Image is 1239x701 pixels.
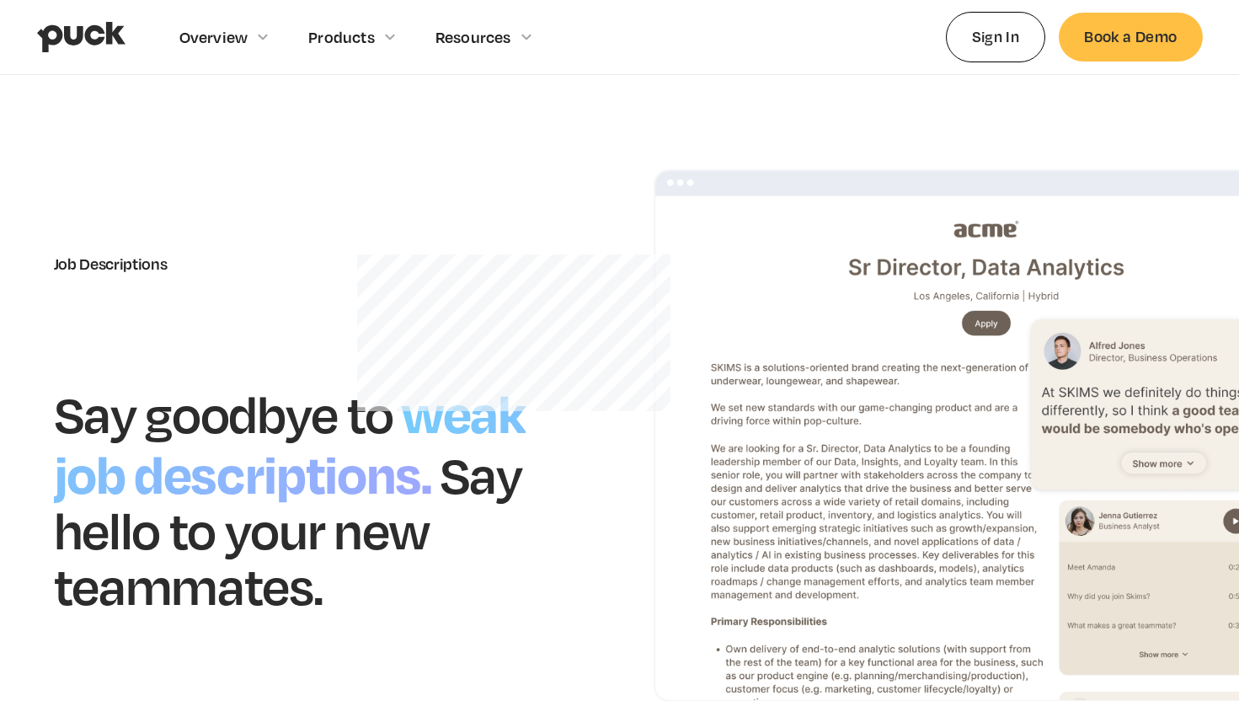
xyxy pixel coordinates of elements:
h1: weak job descriptions. [54,375,526,508]
div: Job Descriptions [54,254,586,273]
h1: Say hello to your new teammates. [54,442,522,617]
div: Resources [435,28,511,46]
a: Book a Demo [1059,13,1202,61]
div: Products [308,28,375,46]
div: Overview [179,28,248,46]
h1: Say goodbye to [54,382,394,445]
a: Sign In [946,12,1046,62]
